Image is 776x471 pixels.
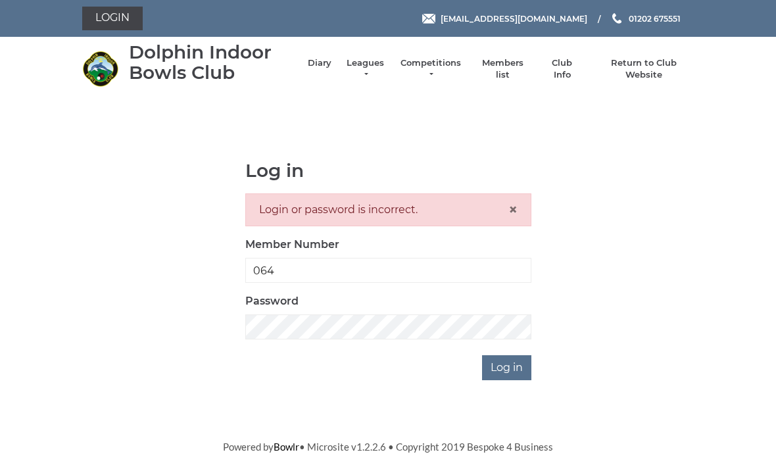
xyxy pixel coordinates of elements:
a: Club Info [543,57,581,81]
button: Close [508,202,518,218]
img: Email [422,14,435,24]
h1: Log in [245,161,531,181]
a: Login [82,7,143,30]
a: Leagues [345,57,386,81]
a: Members list [475,57,529,81]
img: Phone us [612,13,621,24]
div: Login or password is incorrect. [245,193,531,226]
img: Dolphin Indoor Bowls Club [82,51,118,87]
span: 01202 675551 [629,13,681,23]
a: Bowlr [274,441,299,453]
a: Phone us 01202 675551 [610,12,681,25]
input: Log in [482,355,531,380]
div: Dolphin Indoor Bowls Club [129,42,295,83]
a: Diary [308,57,331,69]
a: Email [EMAIL_ADDRESS][DOMAIN_NAME] [422,12,587,25]
span: [EMAIL_ADDRESS][DOMAIN_NAME] [441,13,587,23]
label: Password [245,293,299,309]
span: × [508,200,518,219]
a: Competitions [399,57,462,81]
label: Member Number [245,237,339,253]
span: Powered by • Microsite v1.2.2.6 • Copyright 2019 Bespoke 4 Business [223,441,553,453]
a: Return to Club Website [594,57,694,81]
